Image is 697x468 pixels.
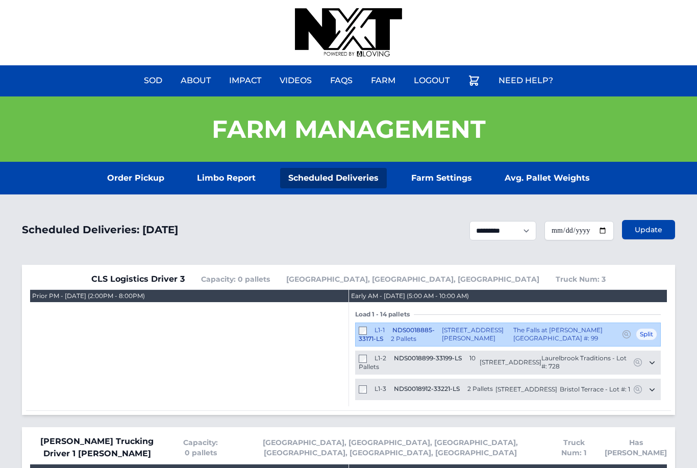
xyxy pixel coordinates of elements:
[32,292,145,300] div: Prior PM - [DATE] (2:00PM - 8:00PM)
[492,68,559,93] a: Need Help?
[91,273,185,285] span: CLS Logistics Driver 3
[375,326,385,334] span: L1-1
[223,68,267,93] a: Impact
[408,68,456,93] a: Logout
[635,225,662,235] span: Update
[359,326,435,342] span: NDS0018885-33171-LS
[403,168,480,188] a: Farm Settings
[559,437,588,458] span: Truck Num: 1
[201,274,270,284] span: Capacity: 0 pallets
[375,354,386,362] span: L1-2
[560,385,630,393] span: Bristol Terrace - Lot #: 1
[295,8,402,57] img: nextdaysod.com Logo
[556,274,606,284] span: Truck Num: 3
[30,435,164,460] span: [PERSON_NAME] Trucking Driver 1 [PERSON_NAME]
[280,168,387,188] a: Scheduled Deliveries
[365,68,402,93] a: Farm
[238,437,543,458] span: [GEOGRAPHIC_DATA], [GEOGRAPHIC_DATA], [GEOGRAPHIC_DATA], [GEOGRAPHIC_DATA], [GEOGRAPHIC_DATA], [G...
[605,437,667,458] span: Has [PERSON_NAME]
[541,354,633,371] span: Laurelbrook Traditions - Lot #: 728
[22,223,178,237] h1: Scheduled Deliveries: [DATE]
[442,326,513,342] span: [STREET_ADDRESS][PERSON_NAME]
[513,326,621,342] span: The Falls at [PERSON_NAME][GEOGRAPHIC_DATA] #: 99
[351,292,469,300] div: Early AM - [DATE] (5:00 AM - 10:00 AM)
[175,68,217,93] a: About
[636,328,657,340] span: Split
[324,68,359,93] a: FAQs
[359,354,476,371] span: 10 Pallets
[622,220,675,239] button: Update
[286,274,539,284] span: [GEOGRAPHIC_DATA], [GEOGRAPHIC_DATA], [GEOGRAPHIC_DATA]
[273,68,318,93] a: Videos
[391,335,416,342] span: 2 Pallets
[394,385,460,392] span: NDS0018912-33221-LS
[212,117,486,141] h1: Farm Management
[99,168,172,188] a: Order Pickup
[495,385,557,393] span: [STREET_ADDRESS]
[467,385,493,392] span: 2 Pallets
[355,310,414,318] span: Load 1 - 14 pallets
[189,168,264,188] a: Limbo Report
[480,358,541,366] span: [STREET_ADDRESS]
[180,437,221,458] span: Capacity: 0 pallets
[496,168,598,188] a: Avg. Pallet Weights
[375,385,386,392] span: L1-3
[394,354,462,362] span: NDS0018899-33199-LS
[138,68,168,93] a: Sod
